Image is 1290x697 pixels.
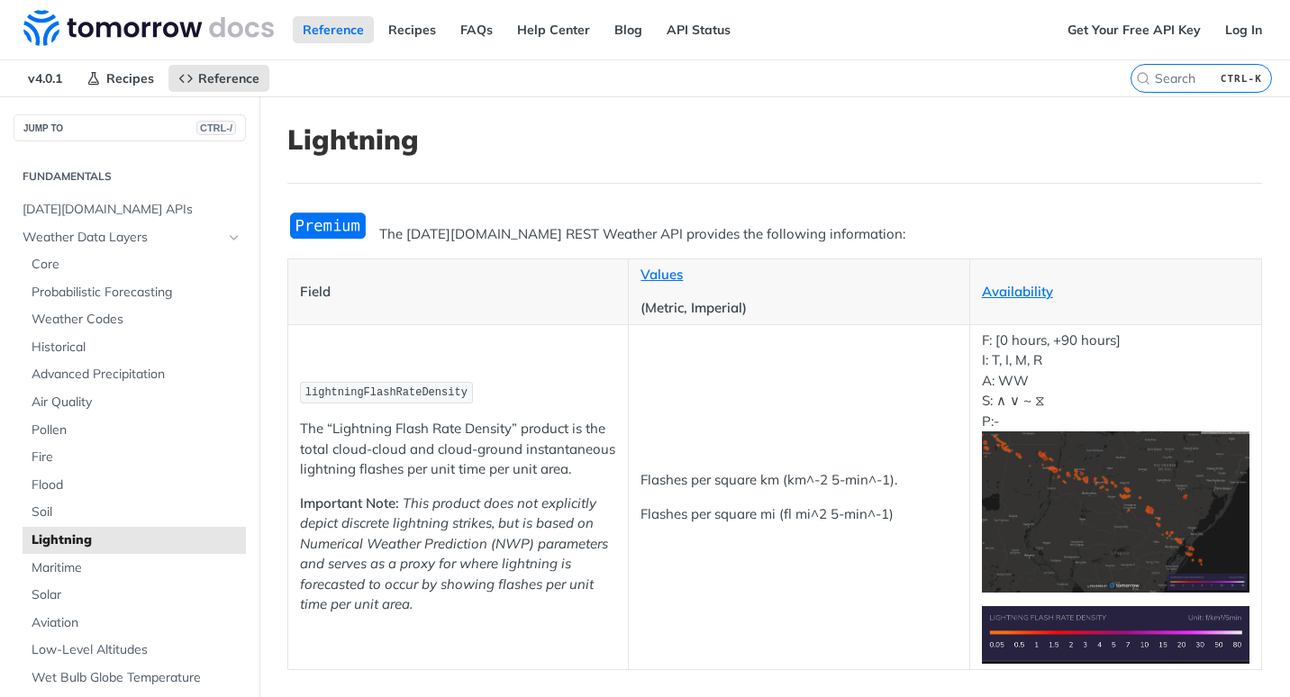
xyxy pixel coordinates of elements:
[23,251,246,278] a: Core
[23,334,246,361] a: Historical
[982,431,1249,592] img: Lightning Flash Rate Density Heatmap
[640,298,957,319] p: (Metric, Imperial)
[32,394,241,412] span: Air Quality
[300,494,399,511] strong: Important Note:
[1136,71,1150,86] svg: Search
[32,641,241,659] span: Low-Level Altitudes
[450,16,503,43] a: FAQs
[23,637,246,664] a: Low-Level Altitudes
[982,606,1249,664] img: Lightning Flash Rate Density Legend
[32,284,241,302] span: Probabilistic Forecasting
[982,502,1249,519] span: Expand image
[77,65,164,92] a: Recipes
[657,16,740,43] a: API Status
[32,256,241,274] span: Core
[32,339,241,357] span: Historical
[305,386,468,399] span: lightningFlashRateDensity
[32,503,241,521] span: Soil
[32,421,241,439] span: Pollen
[14,224,246,251] a: Weather Data LayersHide subpages for Weather Data Layers
[106,70,154,86] span: Recipes
[23,472,246,499] a: Flood
[23,582,246,609] a: Solar
[23,229,223,247] span: Weather Data Layers
[604,16,652,43] a: Blog
[14,168,246,185] h2: Fundamentals
[32,366,241,384] span: Advanced Precipitation
[640,504,957,525] p: Flashes per square mi (fl mi^2 5-min^-1)
[982,330,1249,593] p: F: [0 hours, +90 hours] I: T, I, M, R A: WW S: ∧ ∨ ~ ⧖ P:-
[1215,16,1272,43] a: Log In
[378,16,446,43] a: Recipes
[168,65,269,92] a: Reference
[287,123,1262,156] h1: Lightning
[287,224,1262,245] p: The [DATE][DOMAIN_NAME] REST Weather API provides the following information:
[1058,16,1211,43] a: Get Your Free API Key
[32,311,241,329] span: Weather Codes
[507,16,600,43] a: Help Center
[32,476,241,494] span: Flood
[293,16,374,43] a: Reference
[196,121,236,135] span: CTRL-/
[23,444,246,471] a: Fire
[300,494,608,613] em: This product does not explicitly depict discrete lightning strikes, but is based on Numerical Wea...
[32,531,241,549] span: Lightning
[982,625,1249,642] span: Expand image
[32,614,241,632] span: Aviation
[23,306,246,333] a: Weather Codes
[300,419,616,480] p: The “Lightning Flash Rate Density” product is the total cloud-cloud and cloud-ground instantaneou...
[32,669,241,687] span: Wet Bulb Globe Temperature
[18,65,72,92] span: v4.0.1
[23,201,241,219] span: [DATE][DOMAIN_NAME] APIs
[14,196,246,223] a: [DATE][DOMAIN_NAME] APIs
[23,10,274,46] img: Tomorrow.io Weather API Docs
[23,361,246,388] a: Advanced Precipitation
[198,70,259,86] span: Reference
[14,114,246,141] button: JUMP TOCTRL-/
[23,527,246,554] a: Lightning
[640,470,957,491] p: Flashes per square km (km^-2 5-min^-1).
[227,231,241,245] button: Hide subpages for Weather Data Layers
[1216,69,1267,87] kbd: CTRL-K
[23,417,246,444] a: Pollen
[32,559,241,577] span: Maritime
[640,266,683,283] a: Values
[23,610,246,637] a: Aviation
[300,282,616,303] p: Field
[23,555,246,582] a: Maritime
[982,283,1053,300] a: Availability
[23,389,246,416] a: Air Quality
[23,279,246,306] a: Probabilistic Forecasting
[23,665,246,692] a: Wet Bulb Globe Temperature
[32,448,241,466] span: Fire
[32,586,241,604] span: Solar
[23,499,246,526] a: Soil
